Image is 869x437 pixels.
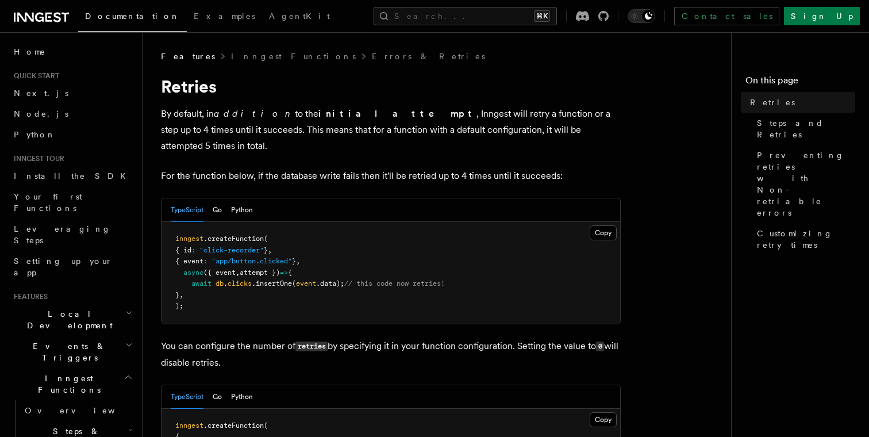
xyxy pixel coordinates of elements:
span: Next.js [14,89,68,98]
a: Node.js [9,103,135,124]
a: Sign Up [784,7,860,25]
a: Home [9,41,135,62]
a: Examples [187,3,262,31]
button: Copy [590,412,617,427]
a: Leveraging Steps [9,218,135,251]
button: Go [213,198,222,222]
span: Setting up your app [14,256,113,277]
button: Local Development [9,304,135,336]
span: "click-recorder" [199,246,264,254]
span: } [264,246,268,254]
span: ( [264,235,268,243]
span: : [203,257,207,265]
span: event [296,279,316,287]
button: Copy [590,225,617,240]
span: Features [9,292,48,301]
span: Home [14,46,46,57]
a: Customizing retry times [752,223,855,255]
button: Python [231,198,253,222]
span: , [179,291,183,299]
a: Steps and Retries [752,113,855,145]
a: Contact sales [674,7,779,25]
span: Inngest tour [9,154,64,163]
button: Search...⌘K [374,7,557,25]
span: , [268,246,272,254]
span: Local Development [9,308,125,331]
a: Python [9,124,135,145]
span: { [288,269,292,277]
a: Retries [745,92,855,113]
span: Python [14,130,56,139]
span: Features [161,51,215,62]
a: Install the SDK [9,166,135,186]
em: addition [214,108,295,119]
span: AgentKit [269,11,330,21]
code: 0 [596,342,604,351]
a: Documentation [78,3,187,32]
p: For the function below, if the database write fails then it'll be retried up to 4 times until it ... [161,168,621,184]
h4: On this page [745,74,855,92]
button: Events & Triggers [9,336,135,368]
span: Overview [25,406,143,415]
span: Examples [194,11,255,21]
span: Your first Functions [14,192,82,213]
span: => [280,269,288,277]
a: Inngest Functions [231,51,356,62]
kbd: ⌘K [534,10,550,22]
span: : [191,246,195,254]
span: Retries [750,97,795,108]
span: Steps and Retries [757,117,855,140]
span: "app/button.clicked" [212,257,292,265]
span: Inngest Functions [9,373,124,396]
span: .createFunction [203,421,264,430]
p: You can configure the number of by specifying it in your function configuration. Setting the valu... [161,338,621,371]
span: ({ event [203,269,236,277]
button: Toggle dark mode [628,9,655,23]
span: Quick start [9,71,59,80]
p: By default, in to the , Inngest will retry a function or a step up to 4 times until it succeeds. ... [161,106,621,154]
span: .insertOne [252,279,292,287]
span: ); [175,302,183,310]
span: db [216,279,224,287]
span: Customizing retry times [757,228,855,251]
span: Leveraging Steps [14,224,111,245]
a: Overview [20,400,135,421]
a: Your first Functions [9,186,135,218]
span: Events & Triggers [9,340,125,363]
span: Node.js [14,109,68,118]
button: TypeScript [171,198,203,222]
button: Go [213,385,222,409]
code: retries [295,342,328,351]
span: await [191,279,212,287]
span: inngest [175,235,203,243]
button: Inngest Functions [9,368,135,400]
span: async [183,269,203,277]
span: Preventing retries with Non-retriable errors [757,149,855,218]
span: // this code now retries! [344,279,445,287]
a: AgentKit [262,3,337,31]
strong: initial attempt [318,108,476,119]
span: inngest [175,421,203,430]
a: Errors & Retries [372,51,485,62]
span: ( [264,421,268,430]
span: . [224,279,228,287]
span: clicks [228,279,252,287]
span: } [292,257,296,265]
a: Setting up your app [9,251,135,283]
button: TypeScript [171,385,203,409]
span: { event [175,257,203,265]
span: ( [292,279,296,287]
a: Next.js [9,83,135,103]
h1: Retries [161,76,621,97]
a: Preventing retries with Non-retriable errors [752,145,855,223]
span: .createFunction [203,235,264,243]
span: Install the SDK [14,171,133,181]
span: } [175,291,179,299]
button: Python [231,385,253,409]
span: , [236,269,240,277]
span: { id [175,246,191,254]
span: Documentation [85,11,180,21]
span: .data); [316,279,344,287]
span: attempt }) [240,269,280,277]
span: , [296,257,300,265]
